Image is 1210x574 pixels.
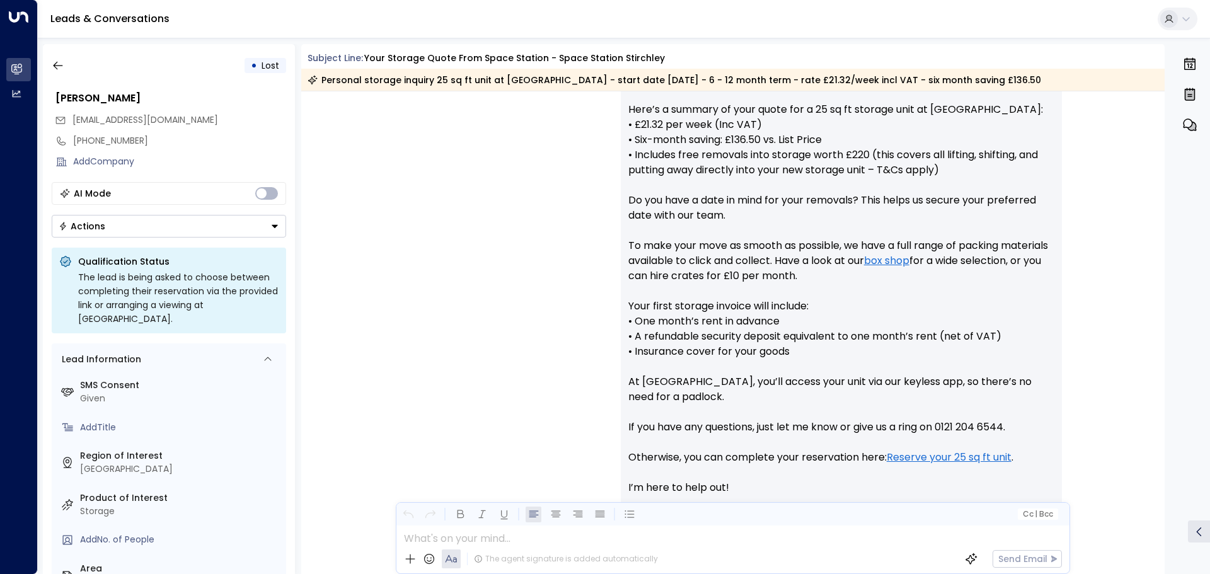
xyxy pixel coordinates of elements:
[73,134,286,147] div: [PHONE_NUMBER]
[80,392,281,405] div: Given
[72,113,218,126] span: [EMAIL_ADDRESS][DOMAIN_NAME]
[80,462,281,476] div: [GEOGRAPHIC_DATA]
[474,553,658,565] div: The agent signature is added automatically
[74,187,111,200] div: AI Mode
[308,74,1041,86] div: Personal storage inquiry 25 sq ft unit at [GEOGRAPHIC_DATA] - start date [DATE] - 6 - 12 month te...
[55,91,286,106] div: [PERSON_NAME]
[251,54,257,77] div: •
[80,449,281,462] label: Region of Interest
[78,270,279,326] div: The lead is being asked to choose between completing their reservation via the provided link or a...
[80,505,281,518] div: Storage
[1017,508,1057,520] button: Cc|Bcc
[364,52,665,65] div: Your storage quote from Space Station - Space Station Stirchley
[1035,510,1037,519] span: |
[262,59,279,72] span: Lost
[52,215,286,238] button: Actions
[78,255,279,268] p: Qualification Status
[50,11,170,26] a: Leads & Conversations
[80,491,281,505] label: Product of Interest
[72,113,218,127] span: mark.fearon69@icloud.com
[73,155,286,168] div: AddCompany
[628,72,1054,510] p: Hi [PERSON_NAME], Here’s a summary of your quote for a 25 sq ft storage unit at [GEOGRAPHIC_DATA]...
[308,52,363,64] span: Subject Line:
[1022,510,1052,519] span: Cc Bcc
[59,221,105,232] div: Actions
[80,421,281,434] div: AddTitle
[887,450,1011,465] a: Reserve your 25 sq ft unit
[57,353,141,366] div: Lead Information
[400,507,416,522] button: Undo
[52,215,286,238] div: Button group with a nested menu
[80,533,281,546] div: AddNo. of People
[422,507,438,522] button: Redo
[80,379,281,392] label: SMS Consent
[864,253,909,268] a: box shop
